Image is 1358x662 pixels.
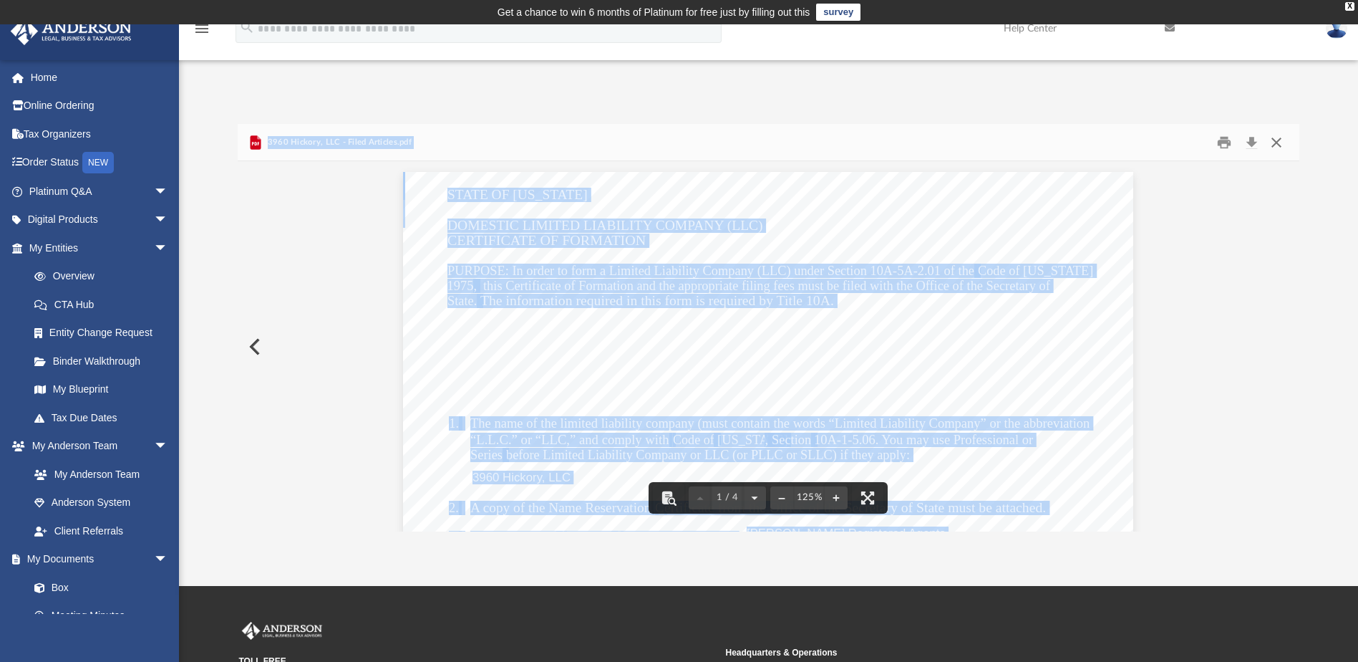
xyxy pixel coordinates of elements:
[470,417,1090,430] span: The name of the limited liability company (must contain the words “Limited Liability Company” or ...
[470,448,503,461] span: Series
[473,279,477,292] span: ,
[712,482,743,514] button: 1 / 4
[655,502,664,514] span: C
[154,234,183,263] span: arrow_drop_down
[154,432,183,461] span: arrow_drop_down
[447,279,474,292] span: 1975
[470,433,669,446] span: “L.L.C.” or “LLC,” and comply with
[20,290,190,319] a: CTA Hub
[447,188,588,201] span: STATE OF [US_STATE]
[238,161,1299,531] div: Document Viewer
[772,433,811,446] span: Section
[20,375,183,404] a: My Blueprint
[852,482,883,514] button: Enter fullscreen
[447,234,646,247] span: CERTIFICATE OF FORMATION
[447,294,477,307] span: State.
[447,219,763,232] span: DOMESTIC LIMITED LIABILITY COMPANY (LLC)
[20,403,190,432] a: Tax Due Dates
[498,4,810,21] div: Get a chance to win 6 months of Platinum for free just by filling out this
[239,19,255,35] i: search
[814,433,1033,446] span: 10A-1-5.06. You may use Professional or
[726,646,1203,659] small: Headquarters & Operations
[825,482,848,514] button: Zoom in
[20,347,190,375] a: Binder Walkthrough
[20,573,175,602] a: Box
[506,448,910,461] span: before Limited Liability Company or LLC (or PLLC or SLLC) if they apply:
[154,206,183,235] span: arrow_drop_down
[1345,2,1354,11] div: close
[193,27,210,37] a: menu
[480,294,834,307] span: The information required in this form is required by Title 10A.
[20,262,190,291] a: Overview
[10,432,183,461] a: My Anderson Teamarrow_drop_down
[154,177,183,206] span: arrow_drop_down
[238,161,1299,531] div: File preview
[1238,131,1264,153] button: Download
[10,545,183,574] a: My Documentsarrow_drop_down
[770,482,793,514] button: Zoom out
[20,602,183,630] a: Meeting Minutes
[747,528,946,540] span: [PERSON_NAME] Registered Agents
[10,234,190,262] a: My Entitiesarrow_drop_down
[447,264,974,277] span: PURPOSE: In order to form a Limited Liability Company (LLC) under Section 10A-5A-2.01 of the
[20,319,190,347] a: Entity Change Request
[664,502,1046,514] span: ertificate from the Office of the Secretary of State must be attached.
[470,502,651,514] span: A copy of the Name Reservation
[82,152,114,173] div: NEW
[10,177,190,206] a: Platinum Q&Aarrow_drop_down
[239,622,325,641] img: Anderson Advisors Platinum Portal
[20,489,183,517] a: Anderson System
[978,264,1093,277] span: Code of [US_STATE]
[1326,18,1347,39] img: User Pic
[264,136,411,149] span: 3960 Hickory, LLC - Filed Articles.pdf
[1210,131,1238,153] button: Print
[238,327,269,367] button: Previous File
[816,4,860,21] a: survey
[10,120,190,148] a: Tax Organizers
[154,545,183,575] span: arrow_drop_down
[483,279,1050,292] span: this Certificate of Formation and the appropriate filing fees must be filed with the Office of th...
[10,206,190,234] a: Digital Productsarrow_drop_down
[10,63,190,92] a: Home
[20,517,183,545] a: Client Referrals
[765,433,768,446] span: ,
[10,148,190,178] a: Order StatusNEW
[712,493,743,502] span: 1 / 4
[743,482,766,514] button: Next page
[1264,131,1289,153] button: Close
[449,502,459,514] span: 2.
[793,493,825,502] div: Current zoom level
[717,433,788,446] span: [US_STATE]
[6,17,136,45] img: Anderson Advisors Platinum Portal
[472,472,571,484] span: 3960 Hickory, LLC
[193,20,210,37] i: menu
[673,433,714,446] span: Code of
[653,482,684,514] button: Toggle findbar
[449,417,459,430] span: 1.
[10,92,190,120] a: Online Ordering
[20,460,175,489] a: My Anderson Team
[238,124,1299,532] div: Preview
